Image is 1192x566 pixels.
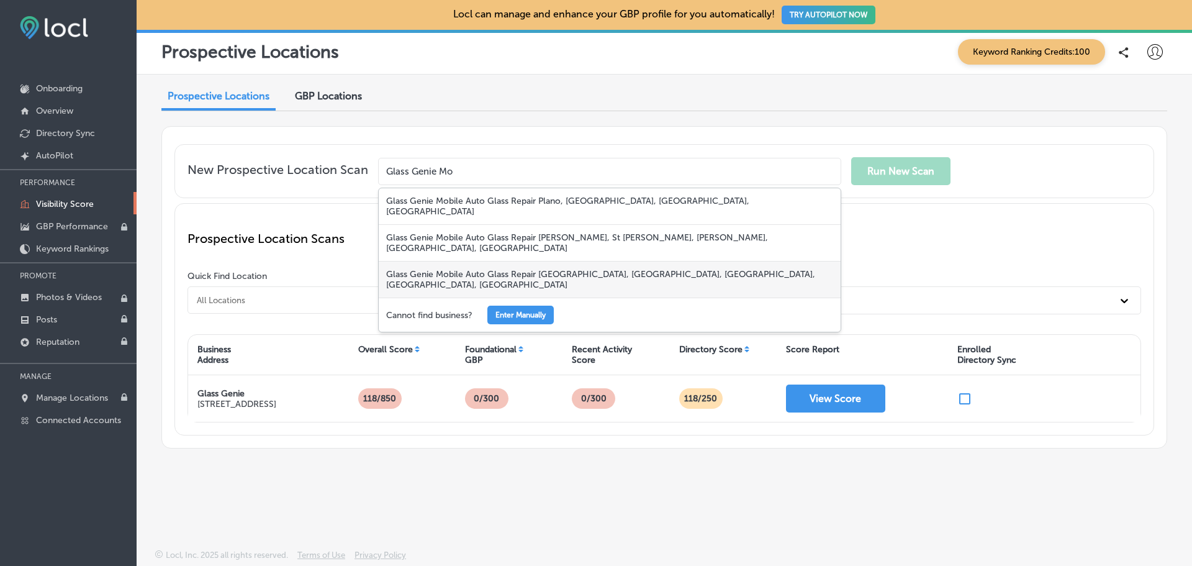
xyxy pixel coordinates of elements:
p: Connected Accounts [36,415,121,426]
div: Score Report [786,344,839,355]
div: Glass Genie Mobile Auto Glass Repair Plano, [GEOGRAPHIC_DATA], [GEOGRAPHIC_DATA], [GEOGRAPHIC_DATA] [379,188,841,225]
p: Visibility Score [36,199,94,209]
button: Run New Scan [851,157,950,185]
label: Quick Find Location [187,271,267,281]
input: Enter your business location [378,158,841,185]
div: Glass Genie Mobile Auto Glass Repair [GEOGRAPHIC_DATA], [GEOGRAPHIC_DATA], [GEOGRAPHIC_DATA], [GE... [379,262,841,298]
p: Photos & Videos [36,292,102,303]
button: View Score [786,385,885,413]
p: Keyword Rankings [36,244,109,254]
p: GBP Performance [36,221,108,232]
span: GBP Locations [295,90,362,102]
div: Overall Score [358,344,413,355]
span: Prospective Locations [168,90,269,102]
p: Reputation [36,337,79,347]
p: 118/850 [358,388,401,409]
p: Onboarding [36,83,83,94]
div: Recent Activity Score [572,344,632,365]
p: [STREET_ADDRESS] [197,399,276,409]
a: Terms of Use [297,550,345,566]
input: All Locations [196,294,631,306]
div: Foundational GBP [465,344,517,365]
p: Cannot find business? [386,310,472,321]
p: Manage Locations [36,393,108,403]
p: Directory Sync [36,128,95,139]
p: New Prospective Location Scan [187,162,368,185]
p: 0/300 [469,388,504,409]
p: Posts [36,314,57,325]
p: 0/300 [576,388,612,409]
img: fda3e92497d09a02dc62c9cd864e3231.png [20,16,88,39]
p: Locl, Inc. 2025 all rights reserved. [166,550,288,560]
span: Keyword Ranking Credits: 100 [958,39,1105,65]
p: AutoPilot [36,150,73,161]
a: Privacy Policy [354,550,406,566]
button: Enter Manually [487,306,554,324]
div: Enrolled Directory Sync [957,344,1016,365]
p: Prospective Location Scans [187,231,1141,246]
p: Prospective Locations [161,42,339,62]
button: TRY AUTOPILOT NOW [782,6,875,24]
p: 118 /250 [679,388,722,409]
strong: Glass Genie [197,388,245,399]
div: Business Address [197,344,231,365]
p: Overview [36,106,73,116]
div: Glass Genie Mobile Auto Glass Repair [PERSON_NAME], St [PERSON_NAME], [PERSON_NAME], [GEOGRAPHIC_... [379,225,841,262]
div: Directory Score [679,344,743,355]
